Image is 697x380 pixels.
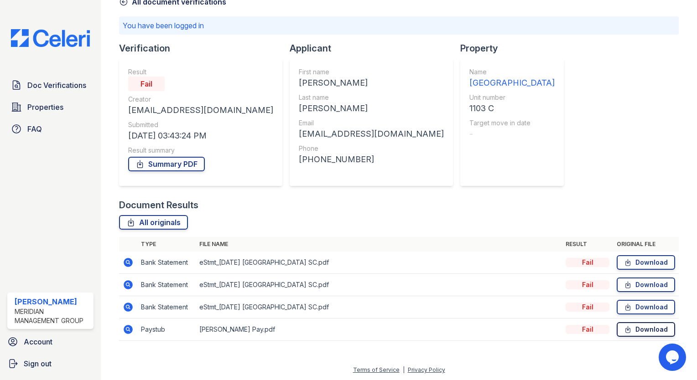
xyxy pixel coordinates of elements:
[7,120,94,138] a: FAQ
[469,128,555,140] div: -
[196,296,562,318] td: eStmt_[DATE] [GEOGRAPHIC_DATA] SC.pdf
[15,307,90,325] div: Meridian Management Group
[469,67,555,77] div: Name
[408,366,445,373] a: Privacy Policy
[128,157,205,171] a: Summary PDF
[566,258,609,267] div: Fail
[24,358,52,369] span: Sign out
[123,20,675,31] p: You have been logged in
[196,252,562,274] td: eStmt_[DATE] [GEOGRAPHIC_DATA] SC.pdf
[460,42,571,55] div: Property
[617,255,675,270] a: Download
[128,104,273,117] div: [EMAIL_ADDRESS][DOMAIN_NAME]
[613,237,679,252] th: Original file
[617,300,675,314] a: Download
[128,95,273,104] div: Creator
[469,93,555,102] div: Unit number
[119,42,290,55] div: Verification
[299,118,444,128] div: Email
[7,98,94,116] a: Properties
[299,102,444,115] div: [PERSON_NAME]
[566,303,609,312] div: Fail
[128,129,273,142] div: [DATE] 03:43:24 PM
[299,153,444,166] div: [PHONE_NUMBER]
[299,67,444,77] div: First name
[137,252,196,274] td: Bank Statement
[469,67,555,89] a: Name [GEOGRAPHIC_DATA]
[7,76,94,94] a: Doc Verifications
[196,237,562,252] th: File name
[137,318,196,341] td: Paystub
[128,67,273,77] div: Result
[137,274,196,296] td: Bank Statement
[299,93,444,102] div: Last name
[617,322,675,337] a: Download
[566,280,609,289] div: Fail
[15,296,90,307] div: [PERSON_NAME]
[299,144,444,153] div: Phone
[137,237,196,252] th: Type
[469,77,555,89] div: [GEOGRAPHIC_DATA]
[137,296,196,318] td: Bank Statement
[128,146,273,155] div: Result summary
[119,199,198,211] div: Document Results
[128,120,273,129] div: Submitted
[4,354,97,373] a: Sign out
[659,344,688,371] iframe: chat widget
[299,77,444,89] div: [PERSON_NAME]
[403,366,405,373] div: |
[4,333,97,351] a: Account
[119,215,188,230] a: All originals
[299,128,444,140] div: [EMAIL_ADDRESS][DOMAIN_NAME]
[27,80,86,91] span: Doc Verifications
[290,42,460,55] div: Applicant
[196,318,562,341] td: [PERSON_NAME] Pay.pdf
[617,277,675,292] a: Download
[24,336,52,347] span: Account
[27,123,42,134] span: FAQ
[196,274,562,296] td: eStmt_[DATE] [GEOGRAPHIC_DATA] SC.pdf
[4,29,97,47] img: CE_Logo_Blue-a8612792a0a2168367f1c8372b55b34899dd931a85d93a1a3d3e32e68fde9ad4.png
[469,118,555,128] div: Target move in date
[353,366,400,373] a: Terms of Service
[566,325,609,334] div: Fail
[469,102,555,115] div: 1103 C
[27,102,63,113] span: Properties
[128,77,165,91] div: Fail
[562,237,613,252] th: Result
